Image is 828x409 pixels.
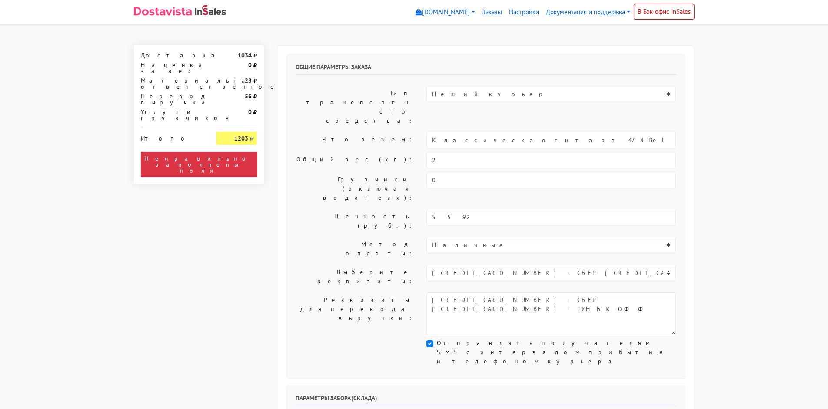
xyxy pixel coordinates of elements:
a: Настройки [505,4,542,21]
label: Метод оплаты: [289,237,420,261]
div: Доставка [134,52,210,58]
label: Ценность (руб.): [289,209,420,233]
img: InSales [195,5,226,15]
label: Реквизиты для перевода выручки: [289,292,420,335]
strong: 28 [245,77,252,84]
strong: 0 [248,61,252,69]
div: Перевод выручки [134,93,210,105]
a: Заказы [479,4,505,21]
a: [DOMAIN_NAME] [412,4,479,21]
textarea: [CREDIT_CARD_NUMBER] - СБЕР [CREDIT_CARD_NUMBER] - ТИНЬКОФФ [426,292,676,335]
h6: Параметры забора (склада) [296,395,676,406]
label: Отправлять получателям SMS с интервалом прибытия и телефоном курьера [437,339,676,366]
img: Dostavista - срочная курьерская служба доставки [134,7,192,16]
div: Материальная ответственность [134,77,210,90]
label: Что везем: [289,132,420,148]
div: Наценка за вес [134,62,210,74]
a: В Бэк-офис InSales [634,4,695,20]
div: Неправильно заполнены поля [141,152,257,177]
div: Услуги грузчиков [134,109,210,121]
a: Документация и поддержка [542,4,634,21]
div: Итого [141,132,203,141]
label: Выберите реквизиты: [289,265,420,289]
label: Тип транспортного средства: [289,86,420,128]
label: Общий вес (кг): [289,152,420,168]
strong: 1203 [234,134,248,142]
strong: 0 [248,108,252,116]
strong: 1034 [238,51,252,59]
label: Грузчики (включая водителя): [289,172,420,205]
h6: Общие параметры заказа [296,64,676,75]
strong: 56 [245,92,252,100]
